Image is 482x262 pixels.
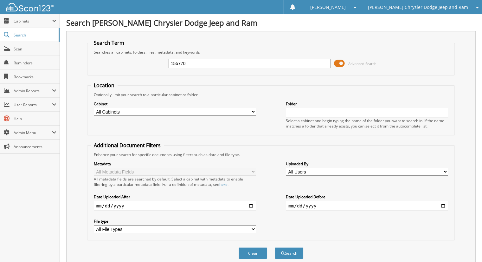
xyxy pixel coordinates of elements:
[94,176,256,187] div: All metadata fields are searched by default. Select a cabinet with metadata to enable filtering b...
[91,92,452,97] div: Optionally limit your search to a particular cabinet or folder
[219,182,228,187] a: here
[286,194,448,200] label: Date Uploaded Before
[14,144,56,149] span: Announcements
[286,161,448,167] label: Uploaded By
[14,46,56,52] span: Scan
[94,194,256,200] label: Date Uploaded After
[66,17,476,28] h1: Search [PERSON_NAME] Chrysler Dodge Jeep and Ram
[368,5,468,9] span: [PERSON_NAME] Chrysler Dodge Jeep and Ram
[91,39,127,46] legend: Search Term
[239,247,267,259] button: Clear
[275,247,303,259] button: Search
[450,232,482,262] iframe: Chat Widget
[14,102,52,108] span: User Reports
[91,82,118,89] legend: Location
[91,142,164,149] legend: Additional Document Filters
[310,5,345,9] span: [PERSON_NAME]
[14,74,56,80] span: Bookmarks
[91,49,452,55] div: Searches all cabinets, folders, files, metadata, and keywords
[14,32,55,38] span: Search
[6,3,54,11] img: scan123-logo-white.svg
[94,161,256,167] label: Metadata
[286,118,448,129] div: Select a cabinet and begin typing the name of the folder you want to search in. If the name match...
[286,201,448,211] input: end
[91,152,452,157] div: Enhance your search for specific documents using filters such as date and file type.
[94,219,256,224] label: File type
[286,101,448,107] label: Folder
[348,61,376,66] span: Advanced Search
[14,116,56,121] span: Help
[14,60,56,66] span: Reminders
[14,130,52,135] span: Admin Menu
[14,18,52,24] span: Cabinets
[94,101,256,107] label: Cabinet
[14,88,52,94] span: Admin Reports
[94,201,256,211] input: start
